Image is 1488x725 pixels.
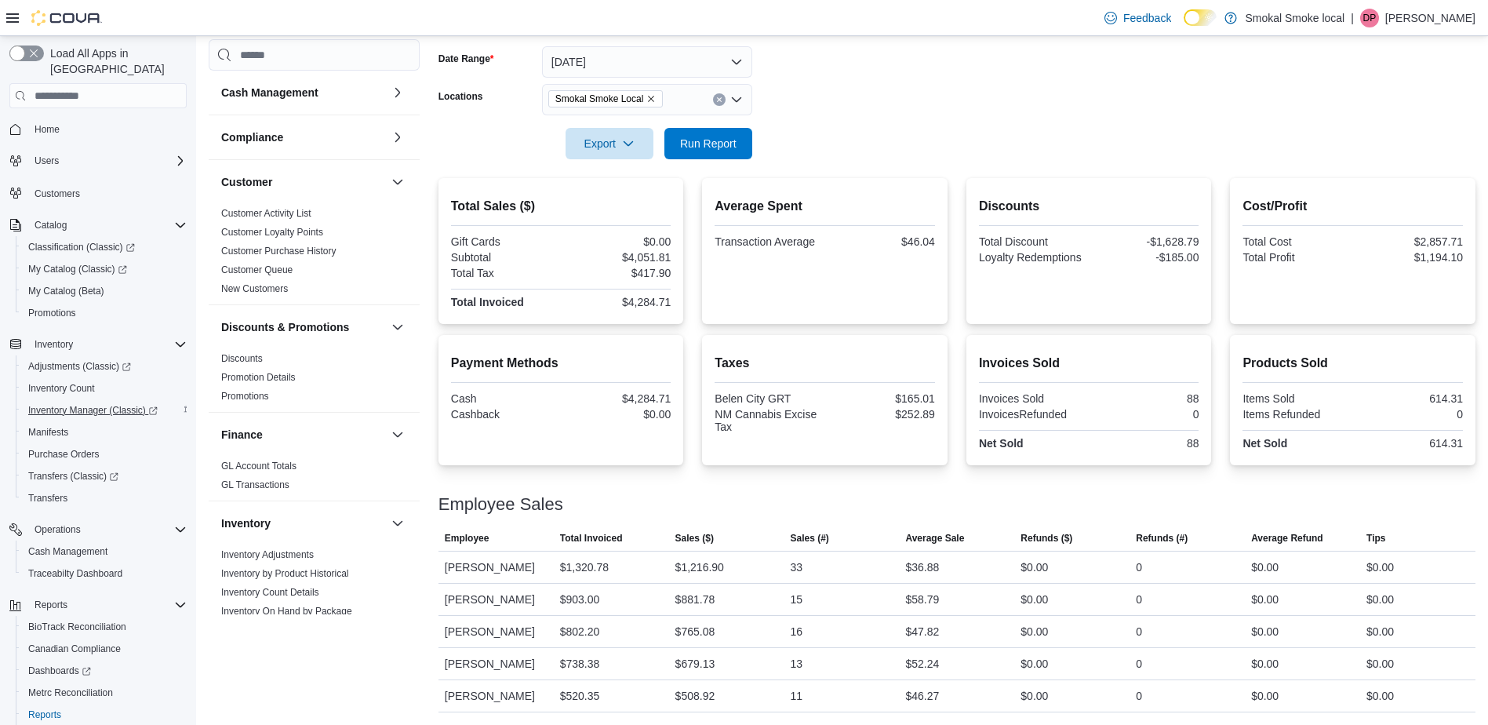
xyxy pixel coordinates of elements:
button: Users [28,151,65,170]
a: Adjustments (Classic) [22,357,137,376]
button: Run Report [664,128,752,159]
span: Smokal Smoke Local [555,91,644,107]
button: My Catalog (Beta) [16,280,193,302]
span: Adjustments (Classic) [28,360,131,373]
span: Total Invoiced [560,532,623,545]
div: $0.00 [1251,654,1279,673]
span: Inventory Manager (Classic) [28,404,158,417]
a: Classification (Classic) [16,236,193,258]
h3: Cash Management [221,85,318,100]
div: $0.00 [1251,687,1279,705]
span: Promotion Details [221,371,296,384]
div: 0 [1092,408,1199,421]
button: Compliance [221,129,385,145]
a: Dashboards [16,660,193,682]
div: Loyalty Redemptions [979,251,1086,264]
div: $4,284.71 [564,392,671,405]
span: Load All Apps in [GEOGRAPHIC_DATA] [44,46,187,77]
a: Customers [28,184,86,203]
a: Customer Activity List [221,208,311,219]
div: $508.92 [675,687,715,705]
div: 13 [791,654,803,673]
h2: Invoices Sold [979,354,1199,373]
p: | [1351,9,1354,27]
span: Classification (Classic) [22,238,187,257]
div: Items Sold [1242,392,1349,405]
a: Promotions [221,391,269,402]
span: Promotions [221,390,269,403]
span: Reports [35,599,67,611]
button: Open list of options [730,93,743,106]
span: Metrc Reconciliation [28,687,113,699]
span: Customer Activity List [221,207,311,220]
div: Total Profit [1242,251,1349,264]
span: Traceabilty Dashboard [28,567,122,580]
span: Inventory by Product Historical [221,567,349,580]
a: Reports [22,705,67,724]
div: Belen City GRT [715,392,821,405]
button: Transfers [16,487,193,509]
span: Inventory Count [28,382,95,395]
span: My Catalog (Beta) [22,282,187,301]
span: Customers [28,183,187,202]
span: Customer Purchase History [221,245,337,257]
span: Customer Queue [221,264,293,276]
div: Devin Peters [1360,9,1379,27]
a: Purchase Orders [22,445,106,464]
span: Inventory Manager (Classic) [22,401,187,420]
div: [PERSON_NAME] [438,648,554,679]
button: Catalog [28,216,73,235]
a: Inventory by Product Historical [221,568,349,579]
button: Cash Management [221,85,385,100]
span: Adjustments (Classic) [22,357,187,376]
h2: Total Sales ($) [451,197,671,216]
a: Promotion Details [221,372,296,383]
button: Operations [3,519,193,541]
div: $252.89 [828,408,935,421]
div: Invoices Sold [979,392,1086,405]
a: New Customers [221,283,288,294]
span: Canadian Compliance [22,639,187,658]
a: Inventory Count [22,379,101,398]
button: Customer [388,173,407,191]
a: Classification (Classic) [22,238,141,257]
div: $36.88 [905,558,939,577]
strong: Net Sold [979,437,1024,450]
div: 614.31 [1356,392,1463,405]
a: Cash Management [22,542,114,561]
span: My Catalog (Classic) [22,260,187,279]
div: $903.00 [560,590,600,609]
button: Inventory [221,516,385,531]
span: Smokal Smoke Local [548,90,664,107]
span: Inventory Adjustments [221,548,314,561]
span: DP [1363,9,1377,27]
a: Canadian Compliance [22,639,127,658]
span: Metrc Reconciliation [22,683,187,702]
button: Clear input [713,93,726,106]
span: Purchase Orders [22,445,187,464]
h2: Average Spent [715,197,935,216]
span: Operations [28,520,187,539]
span: Export [575,128,644,159]
span: My Catalog (Classic) [28,263,127,275]
div: $0.00 [1366,622,1394,641]
a: GL Account Totals [221,461,297,472]
span: Feedback [1123,10,1171,26]
a: Dashboards [22,661,97,680]
span: Discounts [221,352,263,365]
div: Cash [451,392,558,405]
div: Finance [209,457,420,501]
div: NM Cannabis Excise Tax [715,408,821,433]
a: My Catalog (Classic) [16,258,193,280]
span: Users [35,155,59,167]
a: Transfers (Classic) [16,465,193,487]
div: $738.38 [560,654,600,673]
span: Inventory [28,335,187,354]
span: Sales ($) [675,532,714,545]
span: Transfers (Classic) [22,467,187,486]
div: Total Tax [451,267,558,279]
span: Home [28,119,187,139]
a: My Catalog (Beta) [22,282,111,301]
span: Dark Mode [1184,26,1184,27]
span: Inventory Count [22,379,187,398]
